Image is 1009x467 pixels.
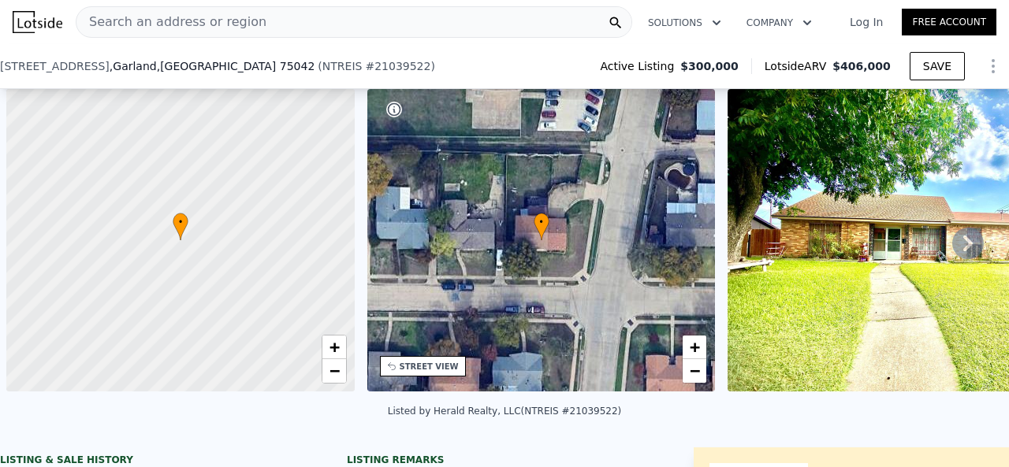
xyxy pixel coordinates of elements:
[173,215,188,229] span: •
[734,9,825,37] button: Company
[635,9,734,37] button: Solutions
[318,58,435,74] div: ( )
[157,60,315,72] span: , [GEOGRAPHIC_DATA] 75042
[690,361,700,380] span: −
[683,335,706,359] a: Zoom in
[680,58,739,74] span: $300,000
[831,14,902,30] a: Log In
[365,60,430,72] span: # 21039522
[322,60,363,72] span: NTREIS
[110,58,315,74] span: , Garland
[329,337,339,357] span: +
[322,359,346,383] a: Zoom out
[76,13,266,32] span: Search an address or region
[322,335,346,359] a: Zoom in
[765,58,832,74] span: Lotside ARV
[388,406,622,417] div: Listed by Herald Realty, LLC (NTREIS #21039522)
[173,213,188,240] div: •
[910,52,965,80] button: SAVE
[690,337,700,357] span: +
[683,359,706,383] a: Zoom out
[902,9,996,35] a: Free Account
[329,361,339,380] span: −
[534,213,549,240] div: •
[400,361,459,372] div: STREET VIEW
[977,50,1009,82] button: Show Options
[832,60,891,72] span: $406,000
[534,215,549,229] span: •
[13,11,62,33] img: Lotside
[347,454,662,466] div: Listing remarks
[600,58,680,74] span: Active Listing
